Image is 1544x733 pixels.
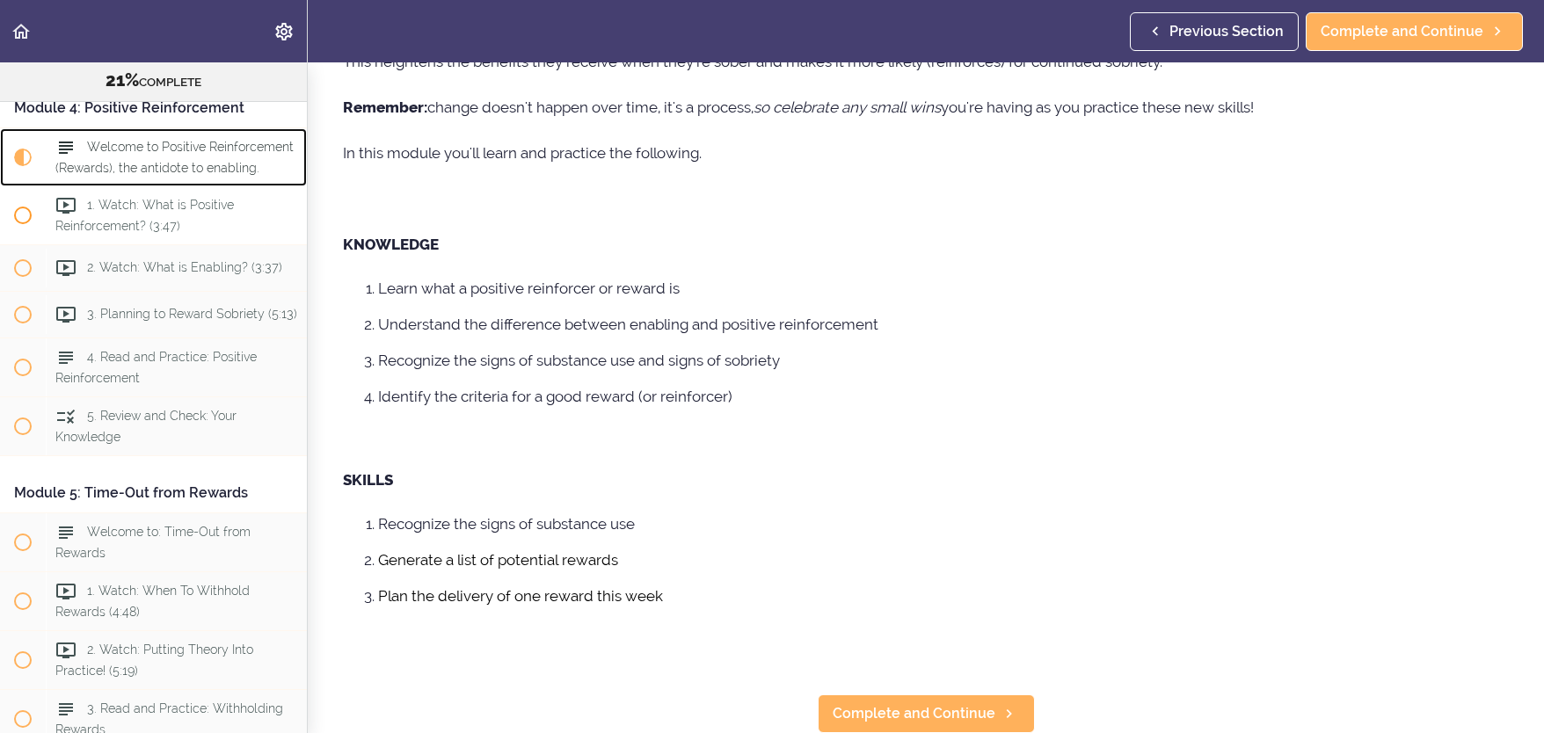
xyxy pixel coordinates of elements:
em: so celebrate any small wins [754,98,941,116]
a: Previous Section [1130,12,1299,51]
span: 21% [106,69,139,91]
span: Recognize the signs of substance use and signs of sobriety [378,352,780,369]
div: COMPLETE [22,69,285,92]
a: Complete and Continue [1306,12,1523,51]
p: change doesn't happen over time, it's a process, you're having as you practice these new skills! [343,94,1509,120]
svg: Back to course curriculum [11,21,32,42]
span: Complete and Continue [833,703,995,724]
span: Welcome to Positive Reinforcement (Rewards), the antidote to enabling. [55,141,294,175]
a: Complete and Continue [818,694,1035,733]
span: Understand the difference between enabling and positive reinforcement [378,316,878,333]
span: 4. Read and Practice: Positive Reinforcement [55,351,257,385]
svg: Settings Menu [273,21,295,42]
span: 2. Watch: What is Enabling? (3:37) [87,261,282,275]
span: Complete and Continue [1321,21,1483,42]
span: 5. Review and Check: Your Knowledge [55,410,237,444]
span: Recognize the signs of substance use [378,515,635,533]
span: 1. Watch: When To Withhold Rewards (4:48) [55,584,250,618]
strong: KNOWLEDGE [343,236,439,253]
span: Previous Section [1169,21,1284,42]
p: In this module you'll learn and practice the following. [343,140,1509,166]
span: 2. Watch: Putting Theory Into Practice! (5:19) [55,642,253,677]
span: 3. Planning to Reward Sobriety (5:13) [87,308,297,322]
span: Learn what a positive reinforcer or reward is [378,279,680,297]
span: 1. Watch: What is Positive Reinforcement? (3:47) [55,199,234,233]
span: Welcome to: Time-Out from Rewards [55,526,251,560]
span: Identify the criteria for a good reward (or reinforcer) [378,388,732,405]
strong: Remember: [343,98,427,116]
span: Plan the delivery of one reward this week [378,587,663,605]
strong: SKILLS [343,471,393,489]
span: Generate a list of potential rewards [378,551,618,569]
